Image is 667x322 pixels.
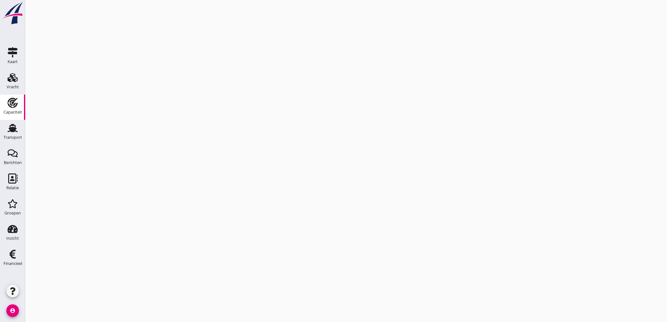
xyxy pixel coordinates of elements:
[6,236,19,240] div: Inzicht
[6,304,19,317] i: account_circle
[3,135,22,139] div: Transport
[3,261,22,266] div: Financieel
[4,161,22,165] div: Berichten
[6,186,19,190] div: Relatie
[7,85,19,89] div: Vracht
[4,211,21,215] div: Groepen
[8,60,18,64] div: Kaart
[3,110,22,114] div: Capaciteit
[1,2,24,25] img: logo-small.a267ee39.svg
